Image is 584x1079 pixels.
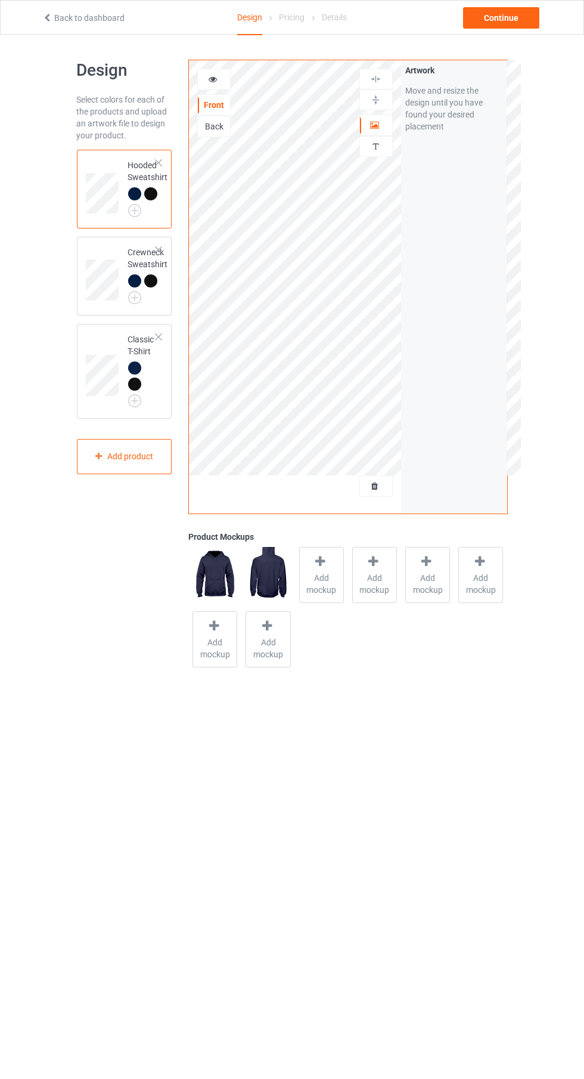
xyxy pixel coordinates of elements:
div: Add mockup [299,547,344,603]
div: Add mockup [405,547,450,603]
div: Pricing [279,1,305,34]
img: svg+xml;base64,PD94bWwgdmVyc2lvbj0iMS4wIiBlbmNvZGluZz0iVVRGLTgiPz4KPHN2ZyB3aWR0aD0iMjJweCIgaGVpZ2... [128,291,141,304]
div: Artwork [405,64,503,76]
div: Add mockup [246,611,290,667]
img: svg%3E%0A [370,94,381,106]
div: Add mockup [458,547,503,603]
span: Add mockup [300,572,343,596]
img: svg%3E%0A [370,73,381,85]
span: Add mockup [193,636,237,660]
img: regular.jpg [192,547,237,603]
div: Classic T-Shirt [128,333,157,403]
img: svg+xml;base64,PD94bWwgdmVyc2lvbj0iMS4wIiBlbmNvZGluZz0iVVRGLTgiPz4KPHN2ZyB3aWR0aD0iMjJweCIgaGVpZ2... [128,204,141,217]
div: Details [322,1,347,34]
div: Product Mockups [188,531,507,543]
div: Crewneck Sweatshirt [128,246,168,300]
div: Add mockup [192,611,237,667]
img: svg+xml;base64,PD94bWwgdmVyc2lvbj0iMS4wIiBlbmNvZGluZz0iVVRGLTgiPz4KPHN2ZyB3aWR0aD0iMjJweCIgaGVpZ2... [128,394,141,407]
div: Front [198,99,230,111]
span: Add mockup [246,636,290,660]
a: Back to dashboard [42,13,125,23]
div: Continue [463,7,539,29]
span: Add mockup [353,572,396,596]
div: Hooded Sweatshirt [77,150,172,228]
img: svg%3E%0A [370,141,381,152]
div: Crewneck Sweatshirt [77,237,172,316]
div: Add mockup [352,547,397,603]
div: Move and resize the design until you have found your desired placement [405,85,503,132]
img: regular.jpg [246,547,290,603]
div: Select colors for each of the products and upload an artwork file to design your product. [77,94,172,141]
div: Hooded Sweatshirt [128,159,168,213]
div: Add product [77,439,172,474]
h1: Design [77,60,172,81]
div: Design [237,1,262,35]
span: Add mockup [406,572,449,596]
span: Add mockup [459,572,502,596]
div: Back [198,120,230,132]
div: Classic T-Shirt [77,324,172,419]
